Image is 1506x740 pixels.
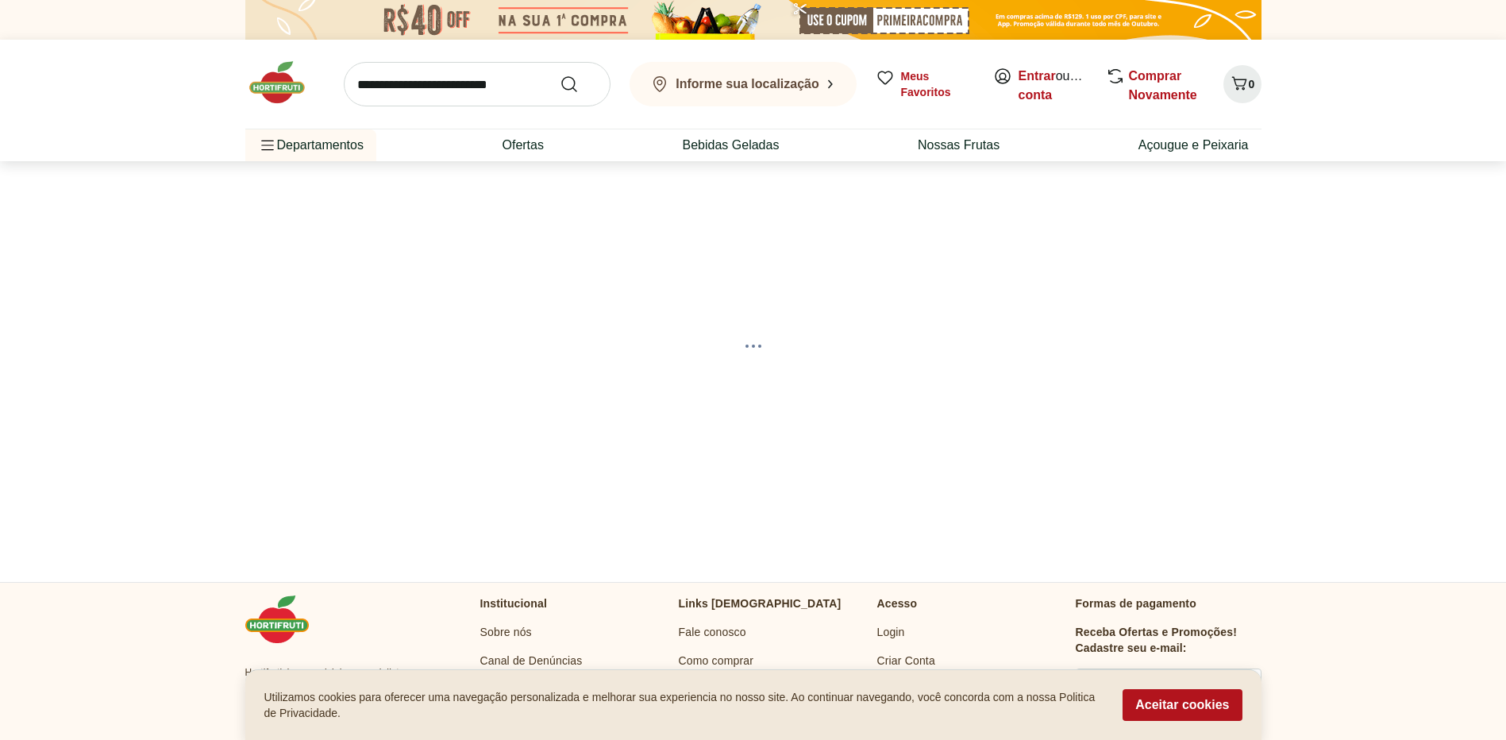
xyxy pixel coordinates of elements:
a: Comprar Novamente [1129,69,1197,102]
button: Aceitar cookies [1123,689,1242,721]
span: 0 [1249,78,1255,91]
button: Carrinho [1223,65,1261,103]
h3: Cadastre seu e-mail: [1076,640,1187,656]
a: Açougue e Peixaria [1138,136,1249,155]
span: ou [1019,67,1089,105]
a: Ofertas [502,136,543,155]
p: Formas de pagamento [1076,595,1261,611]
a: Canal de Denúncias [480,653,583,669]
a: Login [877,624,905,640]
span: Departamentos [258,126,364,164]
span: Meus Favoritos [901,68,974,100]
a: Nossas Frutas [918,136,1000,155]
a: Bebidas Geladas [683,136,780,155]
input: search [344,62,610,106]
a: Entrar [1019,69,1056,83]
button: Submit Search [560,75,598,94]
b: Informe sua localização [676,77,819,91]
img: Hortifruti [245,595,325,643]
a: Fale conosco [679,624,746,640]
a: Meus Favoritos [876,68,974,100]
a: Sobre nós [480,624,532,640]
img: Hortifruti [245,59,325,106]
p: Utilizamos cookies para oferecer uma navegação personalizada e melhorar sua experiencia no nosso ... [264,689,1104,721]
p: Acesso [877,595,918,611]
a: Criar Conta [877,653,935,669]
button: Menu [258,126,277,164]
p: Links [DEMOGRAPHIC_DATA] [679,595,842,611]
h3: Receba Ofertas e Promoções! [1076,624,1238,640]
p: Institucional [480,595,548,611]
a: Como comprar [679,653,754,669]
button: Informe sua localização [630,62,857,106]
